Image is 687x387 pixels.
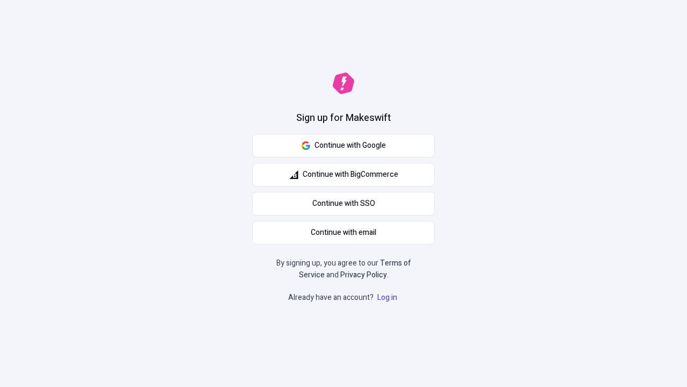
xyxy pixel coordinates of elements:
a: Terms of Service [299,257,411,281]
p: By signing up, you agree to our and . [273,257,414,281]
span: Continue with email [311,227,376,239]
a: Privacy Policy [340,269,387,281]
button: Continue with Google [252,134,435,157]
p: Already have an account? [288,292,399,304]
a: Log in [375,292,399,303]
button: Continue with BigCommerce [252,163,435,187]
a: Continue with SSO [252,192,435,216]
span: Continue with Google [315,140,386,152]
span: Continue with BigCommerce [303,169,398,181]
button: Continue with email [252,221,435,245]
h1: Sign up for Makeswift [296,111,391,125]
